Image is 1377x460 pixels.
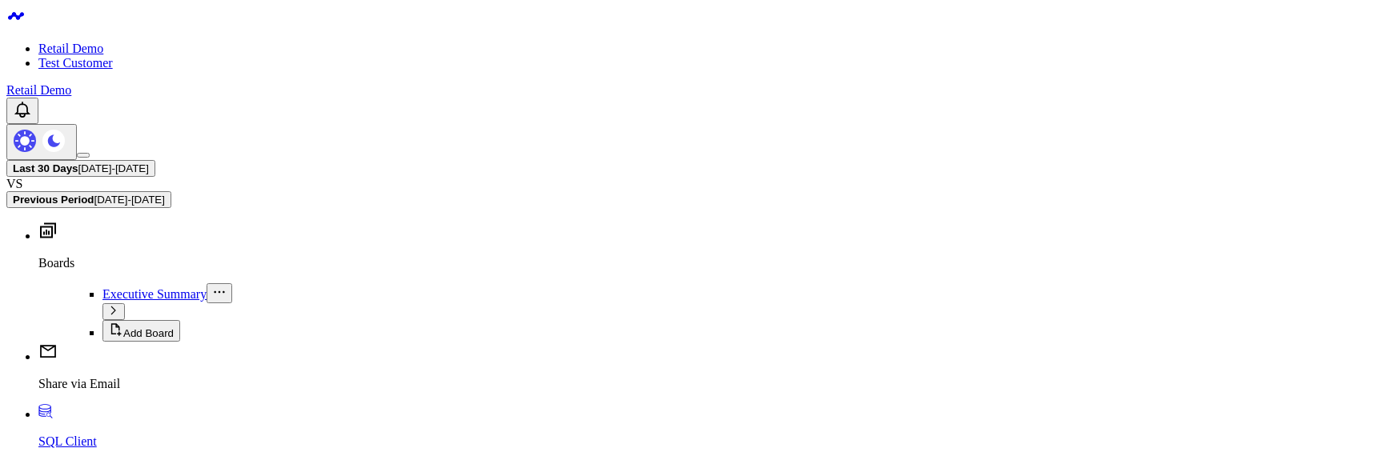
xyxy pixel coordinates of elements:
[38,434,1371,449] p: SQL Client
[38,42,103,55] a: Retail Demo
[38,256,1371,270] p: Boards
[38,56,113,70] a: Test Customer
[102,320,180,342] button: Add Board
[6,83,71,97] a: Retail Demo
[6,160,155,177] button: Last 30 Days[DATE]-[DATE]
[94,194,164,206] span: [DATE] - [DATE]
[102,287,207,301] a: Executive Summary
[78,162,149,174] span: [DATE] - [DATE]
[13,162,78,174] b: Last 30 Days
[6,177,1371,191] div: VS
[38,377,1371,391] p: Share via Email
[38,407,1371,449] a: SQL Client
[13,194,94,206] b: Previous Period
[6,191,171,208] button: Previous Period[DATE]-[DATE]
